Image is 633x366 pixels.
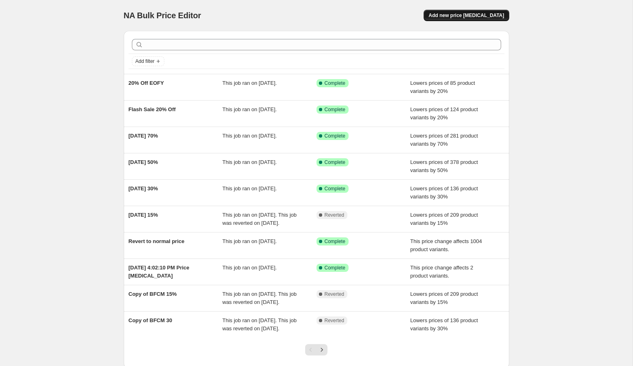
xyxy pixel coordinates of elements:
[222,212,297,226] span: This job ran on [DATE]. This job was reverted on [DATE].
[222,80,277,86] span: This job ran on [DATE].
[410,106,478,121] span: Lowers prices of 124 product variants by 20%
[222,185,277,192] span: This job ran on [DATE].
[410,238,482,252] span: This price change affects 1004 product variants.
[410,185,478,200] span: Lowers prices of 136 product variants by 30%
[129,133,158,139] span: [DATE] 70%
[325,106,345,113] span: Complete
[222,106,277,112] span: This job ran on [DATE].
[325,291,344,297] span: Reverted
[325,133,345,139] span: Complete
[410,291,478,305] span: Lowers prices of 209 product variants by 15%
[129,265,189,279] span: [DATE] 4:02:10 PM Price [MEDICAL_DATA]
[410,80,475,94] span: Lowers prices of 85 product variants by 20%
[325,238,345,245] span: Complete
[325,212,344,218] span: Reverted
[325,159,345,166] span: Complete
[129,238,185,244] span: Revert to normal price
[129,106,176,112] span: Flash Sale 20% Off
[316,344,327,355] button: Next
[305,344,327,355] nav: Pagination
[222,291,297,305] span: This job ran on [DATE]. This job was reverted on [DATE].
[129,185,158,192] span: [DATE] 30%
[132,56,164,66] button: Add filter
[129,291,177,297] span: Copy of BFCM 15%
[410,317,478,332] span: Lowers prices of 136 product variants by 30%
[424,10,509,21] button: Add new price [MEDICAL_DATA]
[325,185,345,192] span: Complete
[222,238,277,244] span: This job ran on [DATE].
[222,265,277,271] span: This job ran on [DATE].
[129,159,158,165] span: [DATE] 50%
[410,133,478,147] span: Lowers prices of 281 product variants by 70%
[124,11,201,20] span: NA Bulk Price Editor
[129,212,158,218] span: [DATE] 15%
[136,58,155,65] span: Add filter
[410,159,478,173] span: Lowers prices of 378 product variants by 50%
[222,159,277,165] span: This job ran on [DATE].
[222,133,277,139] span: This job ran on [DATE].
[410,265,473,279] span: This price change affects 2 product variants.
[325,265,345,271] span: Complete
[428,12,504,19] span: Add new price [MEDICAL_DATA]
[129,80,164,86] span: 20% Off EOFY
[222,317,297,332] span: This job ran on [DATE]. This job was reverted on [DATE].
[325,80,345,86] span: Complete
[129,317,172,323] span: Copy of BFCM 30
[410,212,478,226] span: Lowers prices of 209 product variants by 15%
[325,317,344,324] span: Reverted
